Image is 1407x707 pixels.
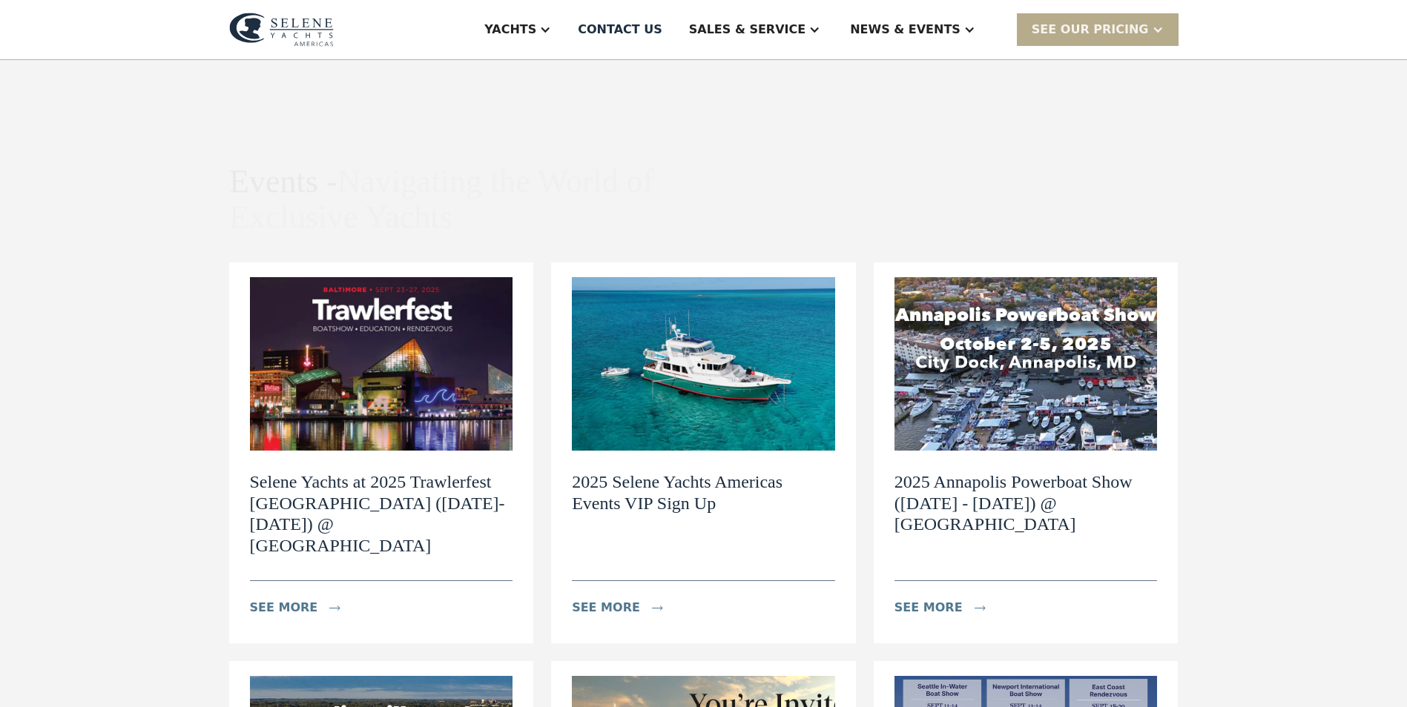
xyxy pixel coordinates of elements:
a: Selene Yachts at 2025 Trawlerfest [GEOGRAPHIC_DATA] ([DATE]-[DATE]) @ [GEOGRAPHIC_DATA]see moreicon [229,262,534,643]
div: Yachts [484,21,536,39]
h2: 2025 Annapolis Powerboat Show ([DATE] - [DATE]) @ [GEOGRAPHIC_DATA] [894,471,1158,535]
img: icon [329,605,340,611]
div: News & EVENTS [850,21,960,39]
img: logo [229,13,334,47]
h2: 2025 Selene Yachts Americas Events VIP Sign Up [572,471,835,514]
div: Contact US [578,21,662,39]
div: see more [572,599,640,617]
a: 2025 Selene Yachts Americas Events VIP Sign Upsee moreicon [551,262,856,643]
div: see more [894,599,963,617]
div: SEE Our Pricing [1032,21,1149,39]
div: Sales & Service [689,21,805,39]
span: Navigating the World of Exclusive Yachts [229,163,653,235]
div: see more [250,599,318,617]
a: 2025 Annapolis Powerboat Show ([DATE] - [DATE]) @ [GEOGRAPHIC_DATA]see moreicon [874,262,1179,643]
h2: Selene Yachts at 2025 Trawlerfest [GEOGRAPHIC_DATA] ([DATE]-[DATE]) @ [GEOGRAPHIC_DATA] [250,471,513,557]
div: SEE Our Pricing [1017,13,1179,45]
img: icon [975,605,986,611]
h1: Events - [229,164,658,236]
img: icon [652,605,663,611]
